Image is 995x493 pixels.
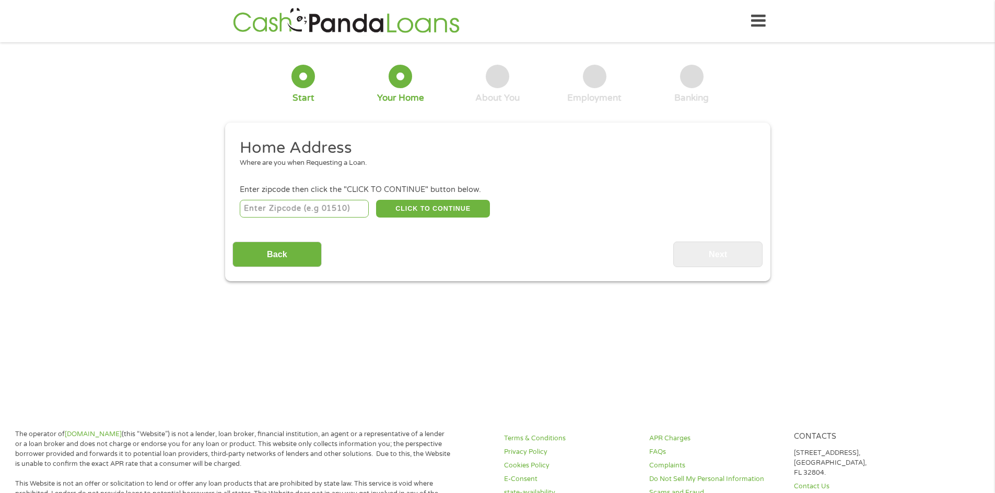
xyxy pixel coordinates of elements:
input: Back [232,242,322,267]
div: Employment [567,92,622,104]
a: Terms & Conditions [504,434,637,443]
input: Enter Zipcode (e.g 01510) [240,200,369,218]
img: GetLoanNow Logo [230,6,463,36]
button: CLICK TO CONTINUE [376,200,490,218]
div: Where are you when Requesting a Loan. [240,158,747,169]
p: [STREET_ADDRESS], [GEOGRAPHIC_DATA], FL 32804. [794,448,927,478]
div: About You [475,92,520,104]
a: APR Charges [649,434,782,443]
div: Banking [674,92,709,104]
a: Privacy Policy [504,447,637,457]
div: Start [292,92,314,104]
a: Cookies Policy [504,461,637,471]
h4: Contacts [794,432,927,442]
div: Enter zipcode then click the "CLICK TO CONTINUE" button below. [240,184,755,196]
h2: Home Address [240,138,747,159]
a: E-Consent [504,474,637,484]
input: Next [673,242,763,267]
a: Contact Us [794,482,927,491]
a: Complaints [649,461,782,471]
a: [DOMAIN_NAME] [65,430,122,438]
a: Do Not Sell My Personal Information [649,474,782,484]
a: FAQs [649,447,782,457]
div: Your Home [377,92,424,104]
p: The operator of (this “Website”) is not a lender, loan broker, financial institution, an agent or... [15,429,451,469]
